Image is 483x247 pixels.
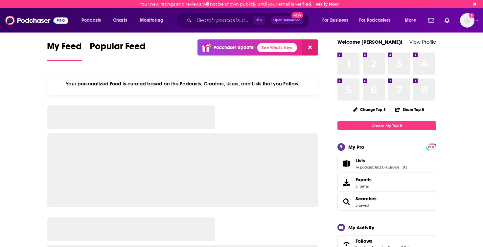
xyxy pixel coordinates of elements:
[427,145,435,149] span: PRO
[340,197,353,206] a: Searches
[337,193,436,211] span: Searches
[214,45,255,50] p: Podchaser Update!
[359,16,391,25] span: For Podcasters
[5,14,68,27] img: Podchaser - Follow, Share and Rate Podcasts
[253,16,265,25] span: ⌘ K
[81,16,101,25] span: Podcasts
[405,16,416,25] span: More
[356,165,381,169] a: 14 podcast lists
[409,39,436,45] a: View Profile
[427,144,435,149] a: PRO
[140,2,339,7] div: Your new ratings and reviews will not be shown publicly until your email is verified.
[77,15,109,26] button: open menu
[337,39,402,45] a: Welcome [PERSON_NAME]!
[355,15,400,26] button: open menu
[47,41,82,56] span: My Feed
[140,16,163,25] span: Monitoring
[382,165,407,169] a: 0 episode lists
[469,13,474,18] svg: Email not verified
[460,13,474,28] button: Show profile menu
[337,121,436,130] a: Create My Top 8
[425,15,437,26] a: Show notifications dropdown
[356,238,372,244] span: Follows
[356,196,377,202] a: Searches
[356,177,372,183] span: Exports
[47,41,82,61] a: My Feed
[194,15,253,26] input: Search podcasts, credits, & more...
[348,144,364,150] div: My Pro
[273,19,301,22] span: Open Advanced
[340,159,353,168] a: Lists
[257,43,297,52] a: See What's New
[90,41,146,61] a: Popular Feed
[349,105,390,114] button: Change Top 8
[113,16,127,25] span: Charts
[356,238,411,244] a: Follows
[270,16,304,24] button: Open AdvancedNew
[400,15,424,26] button: open menu
[182,13,315,28] div: Search podcasts, credits, & more...
[322,16,348,25] span: For Business
[337,174,436,191] a: Exports
[356,184,372,189] span: 3 items
[90,41,146,56] span: Popular Feed
[135,15,172,26] button: open menu
[109,15,131,26] a: Charts
[356,158,407,164] a: Lists
[460,13,474,28] img: User Profile
[337,155,436,172] span: Lists
[340,178,353,187] span: Exports
[460,13,474,28] span: Logged in as brendanmontesinos1
[442,15,452,26] a: Show notifications dropdown
[395,103,425,116] button: Share Top 8
[291,12,303,18] span: New
[318,15,356,26] button: open menu
[348,224,374,231] div: My Activity
[47,73,318,95] div: Your personalized Feed is curated based on the Podcasts, Creators, Users, and Lists that you Follow.
[356,203,369,208] a: 3 saved
[315,2,339,7] a: Verify Now
[356,158,365,164] span: Lists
